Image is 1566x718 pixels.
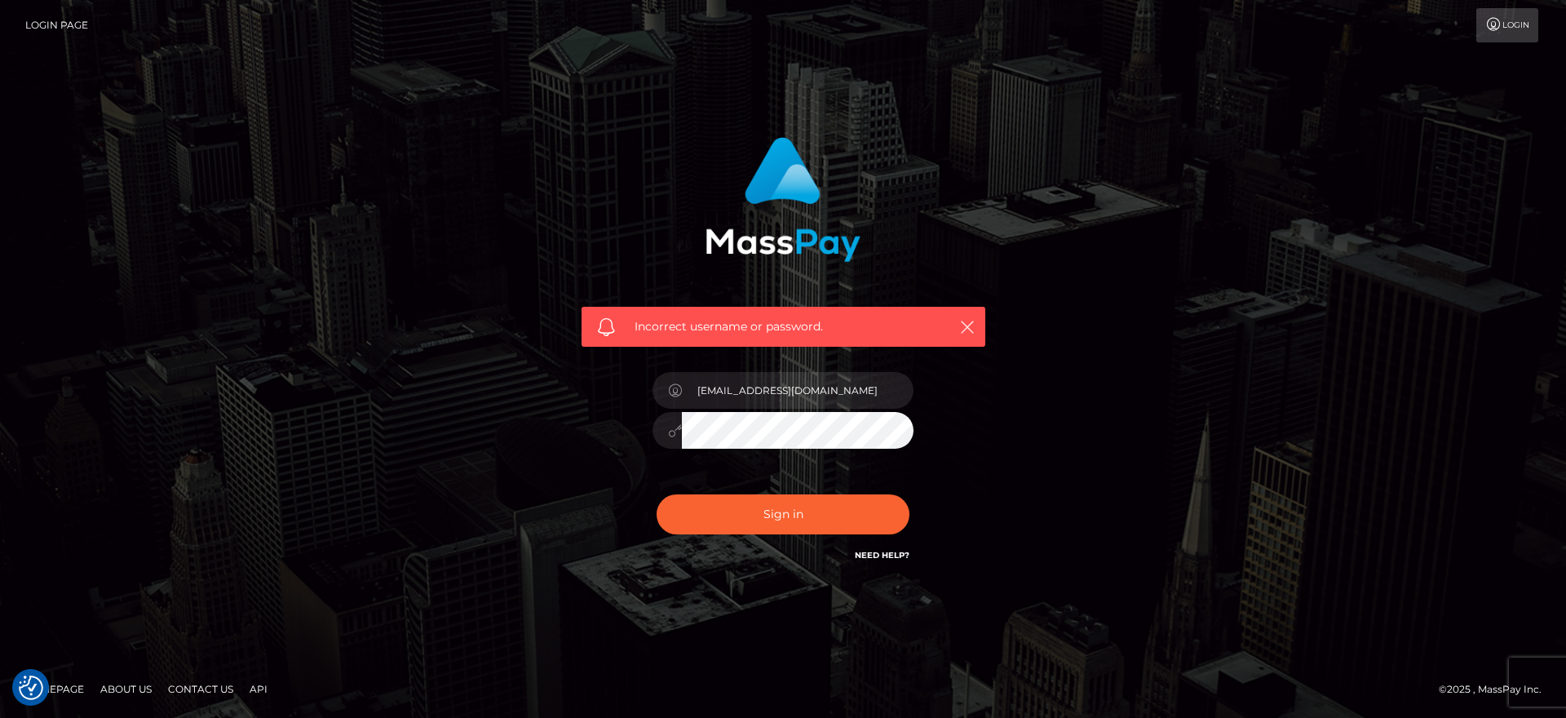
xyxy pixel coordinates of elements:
a: Contact Us [161,676,240,702]
button: Consent Preferences [19,676,43,700]
span: Incorrect username or password. [635,318,932,335]
a: Need Help? [855,550,909,561]
a: About Us [94,676,158,702]
a: Login [1476,8,1538,42]
a: Homepage [18,676,91,702]
a: Login Page [25,8,88,42]
img: Revisit consent button [19,676,43,700]
img: MassPay Login [706,137,860,262]
a: API [243,676,274,702]
button: Sign in [657,494,909,534]
div: © 2025 , MassPay Inc. [1439,680,1554,698]
input: Username... [682,372,913,409]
